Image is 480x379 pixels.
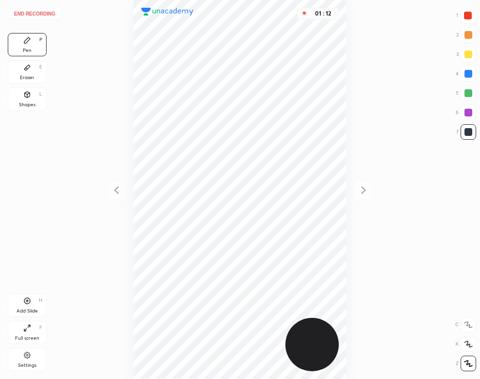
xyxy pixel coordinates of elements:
[456,124,476,140] div: 7
[456,105,476,120] div: 6
[141,8,194,16] img: logo.38c385cc.svg
[456,85,476,101] div: 5
[456,66,476,82] div: 4
[311,10,334,17] div: 01 : 12
[456,356,476,371] div: Z
[455,336,476,352] div: X
[19,102,35,107] div: Shapes
[39,37,42,42] div: P
[18,363,36,368] div: Settings
[39,65,42,69] div: E
[17,309,38,313] div: Add Slide
[15,336,39,341] div: Full screen
[456,8,476,23] div: 1
[456,27,476,43] div: 2
[39,298,42,303] div: H
[39,325,42,330] div: F
[8,8,62,19] button: End recording
[456,47,476,62] div: 3
[455,317,476,332] div: C
[20,75,34,80] div: Eraser
[39,92,42,97] div: L
[23,48,32,53] div: Pen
